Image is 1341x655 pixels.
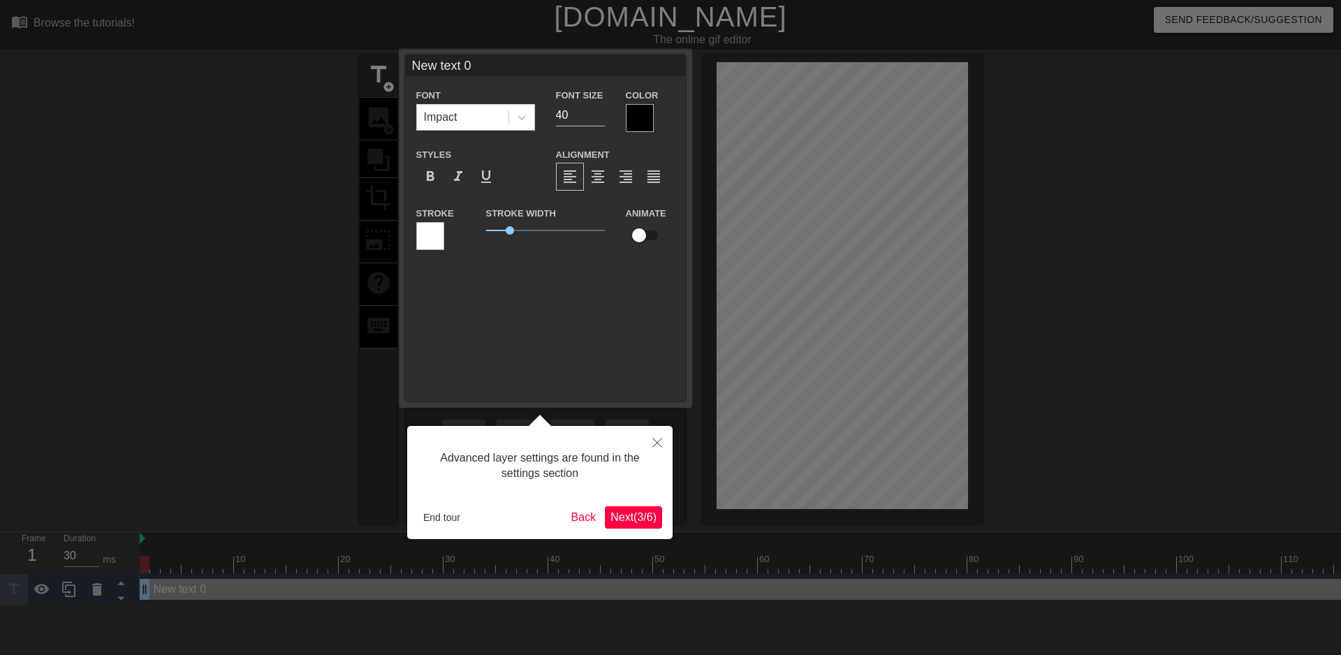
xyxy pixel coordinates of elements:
span: Next ( 3 / 6 ) [610,511,657,523]
div: Advanced layer settings are found in the settings section [418,436,662,496]
button: End tour [418,507,466,528]
button: Close [642,426,673,458]
button: Back [566,506,602,529]
button: Next [605,506,662,529]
